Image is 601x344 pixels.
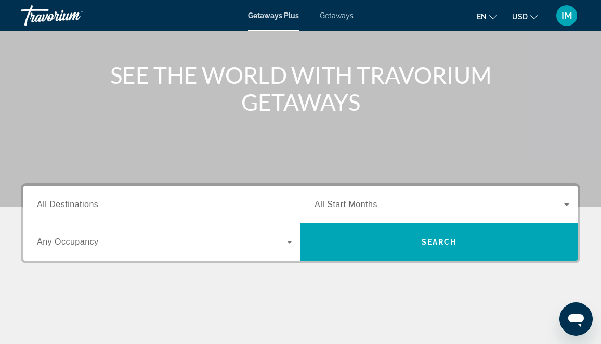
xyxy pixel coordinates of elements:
[248,11,299,20] a: Getaways Plus
[553,5,580,27] button: User Menu
[315,200,377,209] span: All Start Months
[422,238,457,246] span: Search
[37,237,99,246] span: Any Occupancy
[106,61,495,116] h1: SEE THE WORLD WITH TRAVORIUM GETAWAYS
[23,186,578,261] div: Search widget
[477,12,487,21] span: en
[320,11,354,20] a: Getaways
[37,199,292,211] input: Select destination
[512,12,528,21] span: USD
[559,302,593,336] iframe: Button to launch messaging window
[37,200,98,209] span: All Destinations
[512,9,538,24] button: Change currency
[477,9,497,24] button: Change language
[21,2,125,29] a: Travorium
[561,10,572,21] span: IM
[300,223,578,261] button: Search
